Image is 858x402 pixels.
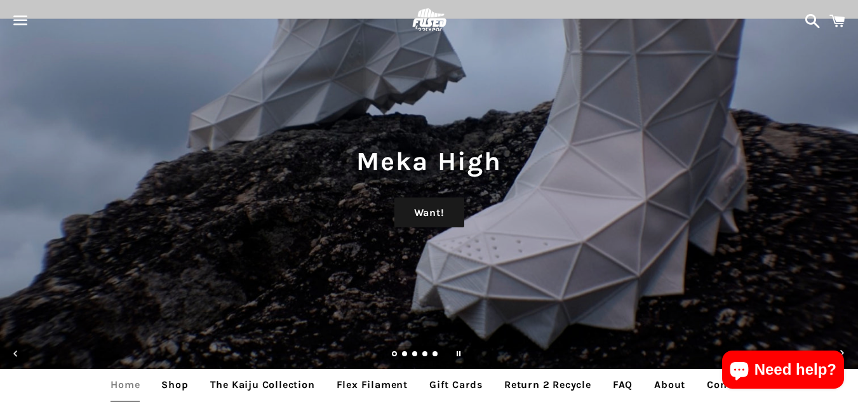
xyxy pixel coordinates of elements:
a: FAQ [603,369,642,401]
a: Contact [697,369,757,401]
a: Shop [152,369,198,401]
a: Slide 1, current [392,352,398,358]
a: Gift Cards [420,369,492,401]
a: Return 2 Recycle [495,369,601,401]
a: The Kaiju Collection [201,369,325,401]
a: Home [101,369,149,401]
button: Pause slideshow [445,340,473,368]
a: Want! [394,198,464,228]
h1: Meka High [13,143,845,180]
a: Load slide 5 [432,352,439,358]
inbox-online-store-chat: Shopify online store chat [718,351,848,392]
a: Load slide 3 [412,352,419,358]
a: Load slide 4 [422,352,429,358]
button: Next slide [828,340,856,368]
a: Flex Filament [327,369,417,401]
button: Previous slide [2,340,30,368]
a: About [645,369,695,401]
a: Load slide 2 [402,352,408,358]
